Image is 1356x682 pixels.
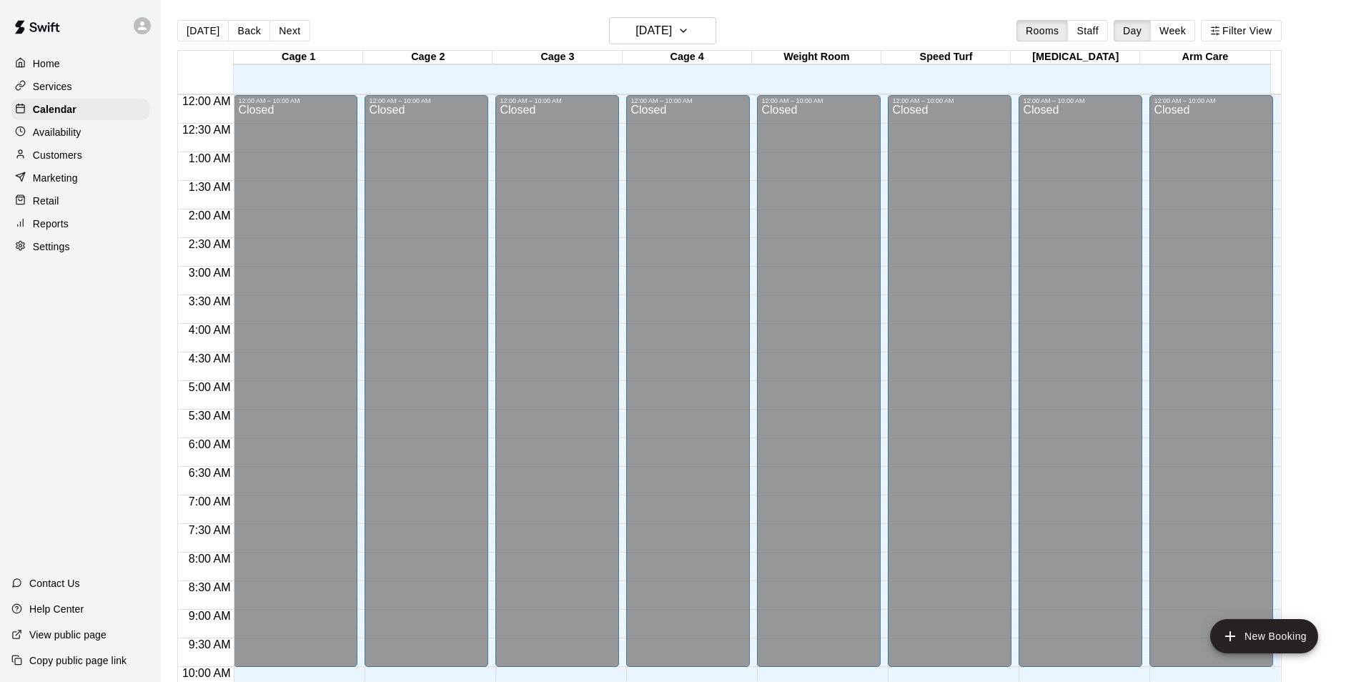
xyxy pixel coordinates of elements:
[11,76,149,97] a: Services
[185,238,234,250] span: 2:30 AM
[1023,97,1138,104] div: 12:00 AM – 10:00 AM
[33,194,59,208] p: Retail
[626,95,750,667] div: 12:00 AM – 10:00 AM: Closed
[11,99,149,120] a: Calendar
[33,102,76,117] p: Calendar
[1140,51,1270,64] div: Arm Care
[177,20,229,41] button: [DATE]
[1067,20,1108,41] button: Staff
[185,495,234,508] span: 7:00 AM
[269,20,310,41] button: Next
[11,190,149,212] a: Retail
[11,122,149,143] a: Availability
[33,148,82,162] p: Customers
[623,51,752,64] div: Cage 4
[369,97,484,104] div: 12:00 AM – 10:00 AM
[179,95,234,107] span: 12:00 AM
[1019,95,1142,667] div: 12:00 AM – 10:00 AM: Closed
[185,152,234,164] span: 1:00 AM
[238,97,353,104] div: 12:00 AM – 10:00 AM
[493,51,622,64] div: Cage 3
[630,97,746,104] div: 12:00 AM – 10:00 AM
[363,51,493,64] div: Cage 2
[11,144,149,166] a: Customers
[185,638,234,651] span: 9:30 AM
[185,295,234,307] span: 3:30 AM
[185,524,234,536] span: 7:30 AM
[500,97,615,104] div: 12:00 AM – 10:00 AM
[185,610,234,622] span: 9:00 AM
[238,104,353,672] div: Closed
[185,352,234,365] span: 4:30 AM
[11,167,149,189] a: Marketing
[1210,619,1318,653] button: add
[11,213,149,234] a: Reports
[185,438,234,450] span: 6:00 AM
[630,104,746,672] div: Closed
[888,95,1011,667] div: 12:00 AM – 10:00 AM: Closed
[33,239,70,254] p: Settings
[761,104,876,672] div: Closed
[1114,20,1151,41] button: Day
[635,21,672,41] h6: [DATE]
[228,20,270,41] button: Back
[185,181,234,193] span: 1:30 AM
[29,653,127,668] p: Copy public page link
[11,53,149,74] a: Home
[185,267,234,279] span: 3:00 AM
[234,51,363,64] div: Cage 1
[1201,20,1281,41] button: Filter View
[1149,95,1273,667] div: 12:00 AM – 10:00 AM: Closed
[33,56,60,71] p: Home
[892,104,1007,672] div: Closed
[185,553,234,565] span: 8:00 AM
[29,576,80,590] p: Contact Us
[33,79,72,94] p: Services
[185,410,234,422] span: 5:30 AM
[609,17,716,44] button: [DATE]
[185,467,234,479] span: 6:30 AM
[761,97,876,104] div: 12:00 AM – 10:00 AM
[179,124,234,136] span: 12:30 AM
[1154,97,1269,104] div: 12:00 AM – 10:00 AM
[185,209,234,222] span: 2:00 AM
[1011,51,1140,64] div: [MEDICAL_DATA]
[185,381,234,393] span: 5:00 AM
[185,581,234,593] span: 8:30 AM
[1016,20,1068,41] button: Rooms
[1154,104,1269,672] div: Closed
[495,95,619,667] div: 12:00 AM – 10:00 AM: Closed
[33,125,81,139] p: Availability
[500,104,615,672] div: Closed
[185,324,234,336] span: 4:00 AM
[369,104,484,672] div: Closed
[234,95,357,667] div: 12:00 AM – 10:00 AM: Closed
[11,236,149,257] a: Settings
[33,217,69,231] p: Reports
[752,51,881,64] div: Weight Room
[892,97,1007,104] div: 12:00 AM – 10:00 AM
[1023,104,1138,672] div: Closed
[29,602,84,616] p: Help Center
[757,95,881,667] div: 12:00 AM – 10:00 AM: Closed
[1150,20,1195,41] button: Week
[881,51,1011,64] div: Speed Turf
[29,628,107,642] p: View public page
[33,171,78,185] p: Marketing
[365,95,488,667] div: 12:00 AM – 10:00 AM: Closed
[179,667,234,679] span: 10:00 AM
